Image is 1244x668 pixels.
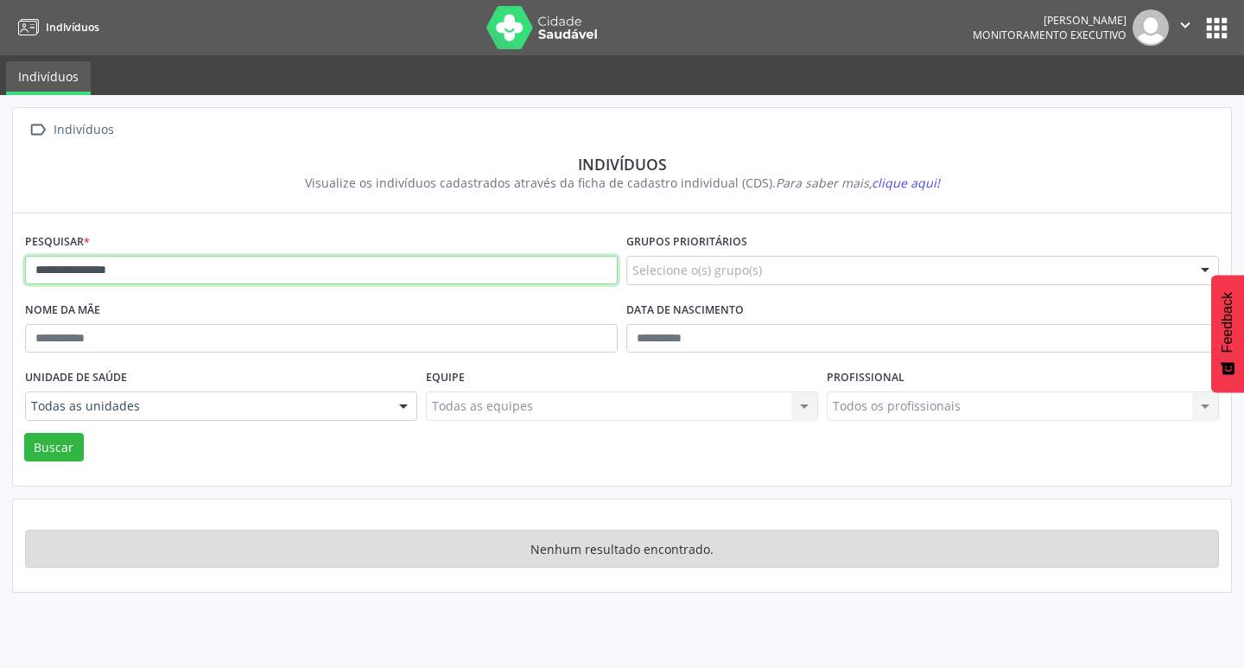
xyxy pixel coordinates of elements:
[50,118,117,143] div: Indivíduos
[6,61,91,95] a: Indivíduos
[25,530,1219,568] div: Nenhum resultado encontrado.
[776,175,940,191] i: Para saber mais,
[632,261,762,279] span: Selecione o(s) grupo(s)
[31,398,382,415] span: Todas as unidades
[1211,275,1244,392] button: Feedback - Mostrar pesquisa
[46,20,99,35] span: Indivíduos
[1220,292,1235,353] span: Feedback
[25,365,127,391] label: Unidade de saúde
[426,365,465,391] label: Equipe
[25,118,117,143] a:  Indivíduos
[973,13,1127,28] div: [PERSON_NAME]
[25,229,90,256] label: Pesquisar
[25,118,50,143] i: 
[1176,16,1195,35] i: 
[12,13,99,41] a: Indivíduos
[872,175,940,191] span: clique aqui!
[37,155,1207,174] div: Indivíduos
[626,229,747,256] label: Grupos prioritários
[827,365,904,391] label: Profissional
[24,433,84,462] button: Buscar
[626,297,744,324] label: Data de nascimento
[1133,10,1169,46] img: img
[25,297,100,324] label: Nome da mãe
[1202,13,1232,43] button: apps
[973,28,1127,42] span: Monitoramento Executivo
[1169,10,1202,46] button: 
[37,174,1207,192] div: Visualize os indivíduos cadastrados através da ficha de cadastro individual (CDS).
